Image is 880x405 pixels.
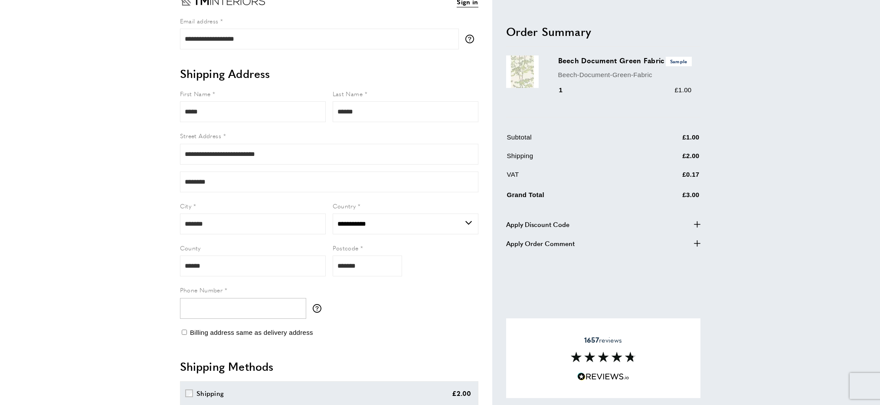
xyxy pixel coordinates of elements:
[640,151,700,168] td: £2.00
[180,131,222,140] span: Street Address
[558,69,692,80] p: Beech-Document-Green-Fabric
[507,132,639,149] td: Subtotal
[313,304,326,313] button: More information
[506,219,569,229] span: Apply Discount Code
[558,85,575,95] div: 1
[507,169,639,186] td: VAT
[452,388,471,399] div: £2.00
[180,89,211,98] span: First Name
[507,151,639,168] td: Shipping
[333,201,356,210] span: Country
[666,57,692,66] span: Sample
[507,188,639,207] td: Grand Total
[584,336,622,344] span: reviews
[640,132,700,149] td: £1.00
[333,89,363,98] span: Last Name
[577,373,629,381] img: Reviews.io 5 stars
[506,23,700,39] h2: Order Summary
[506,238,575,248] span: Apply Order Comment
[180,16,219,25] span: Email address
[558,55,692,66] h3: Beech Document Green Fabric
[333,243,359,252] span: Postcode
[640,169,700,186] td: £0.17
[196,388,224,399] div: Shipping
[182,330,187,335] input: Billing address same as delivery address
[465,35,478,43] button: More information
[180,201,192,210] span: City
[180,243,201,252] span: County
[571,352,636,362] img: Reviews section
[640,188,700,207] td: £3.00
[180,285,223,294] span: Phone Number
[674,86,691,94] span: £1.00
[506,55,539,88] img: Beech Document Green Fabric
[584,335,599,345] strong: 1657
[190,329,313,336] span: Billing address same as delivery address
[180,66,478,81] h2: Shipping Address
[180,359,478,374] h2: Shipping Methods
